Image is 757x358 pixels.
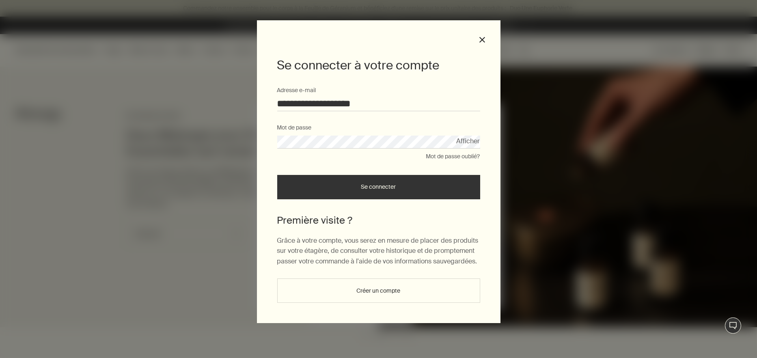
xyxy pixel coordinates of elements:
button: Fermer [479,36,486,43]
button: Créer un compte [277,278,480,303]
button: Se connecter [277,175,480,199]
h2: Première visite ? [277,214,480,227]
h1: Se connecter à votre compte [277,57,480,74]
p: Grâce à votre compte, vous serez en mesure de placer des produits sur votre étagère, de consulter... [277,235,480,267]
button: Chat en direct [725,317,741,334]
button: Mot de passe oublié? [426,153,480,161]
button: Afficher [457,136,480,147]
